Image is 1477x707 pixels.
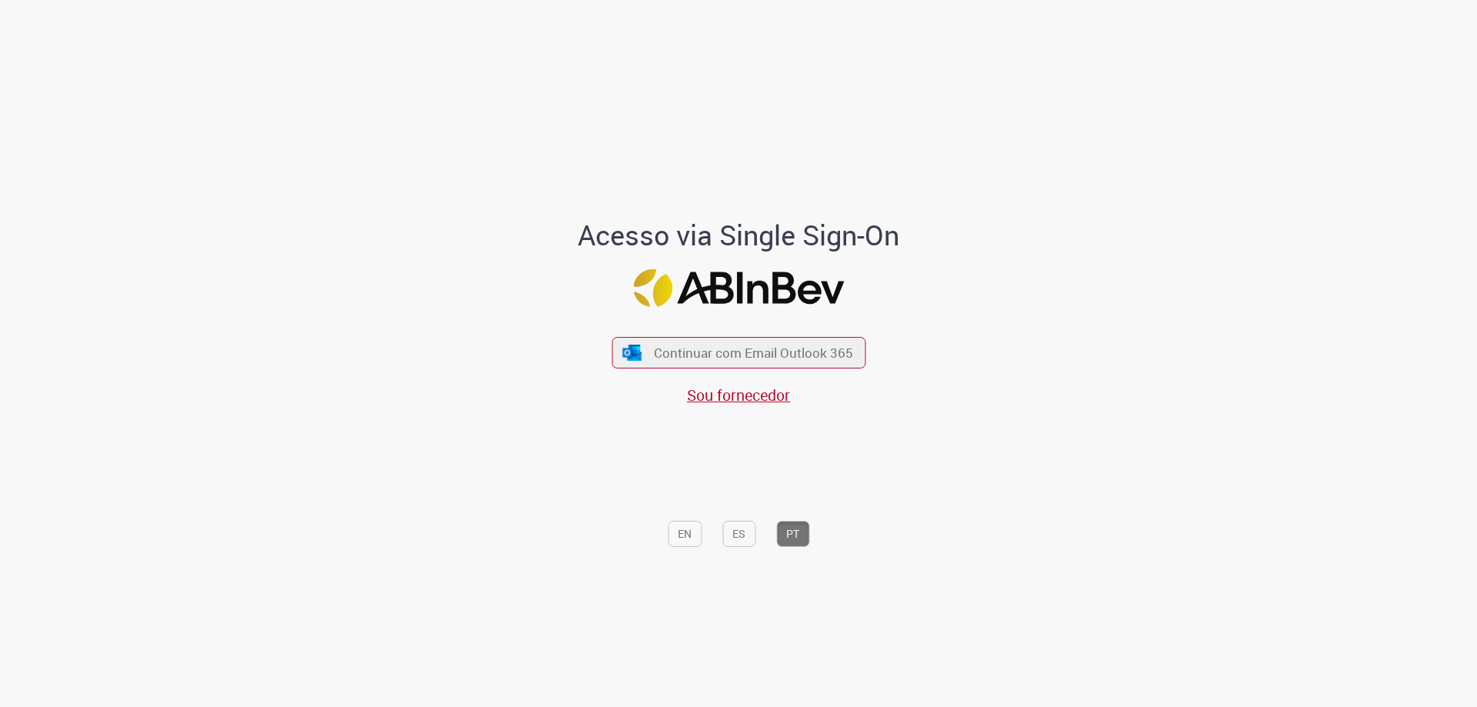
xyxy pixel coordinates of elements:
img: ícone Azure/Microsoft 360 [622,345,643,361]
button: PT [776,521,809,547]
span: Continuar com Email Outlook 365 [654,344,853,362]
button: ícone Azure/Microsoft 360 Continuar com Email Outlook 365 [612,337,865,369]
img: Logo ABInBev [633,269,844,307]
h1: Acesso via Single Sign-On [525,220,952,251]
button: EN [668,521,702,547]
button: ES [722,521,755,547]
a: Sou fornecedor [687,385,790,405]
